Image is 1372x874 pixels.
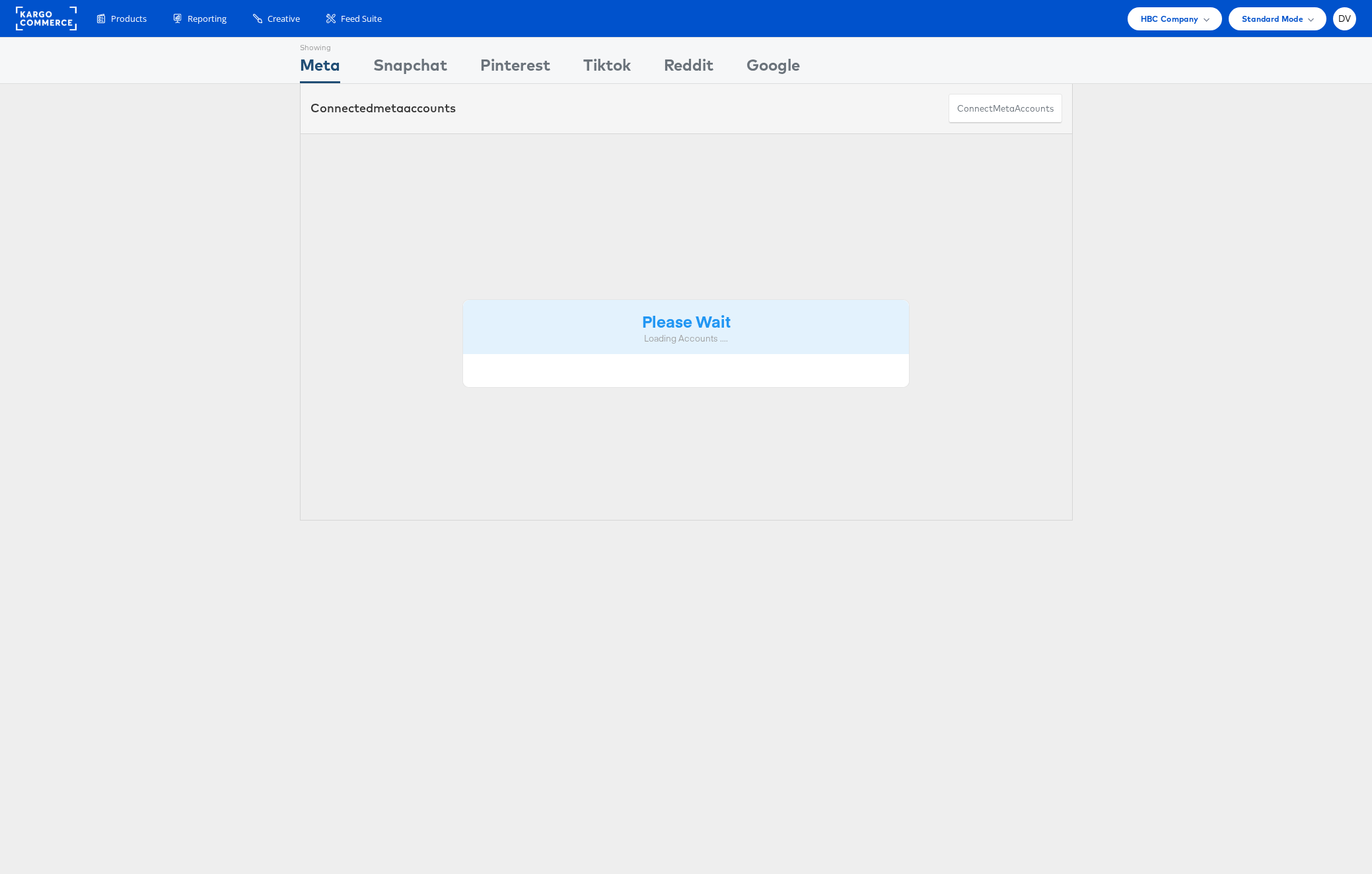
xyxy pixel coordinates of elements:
[642,310,731,332] strong: Please Wait
[310,100,456,117] div: Connected accounts
[341,13,382,25] span: Feed Suite
[268,13,300,25] span: Creative
[583,54,631,83] div: Tiktok
[664,54,713,83] div: Reddit
[1242,12,1303,26] span: Standard Mode
[188,13,227,25] span: Reporting
[300,54,340,83] div: Meta
[373,100,404,116] span: meta
[949,94,1062,124] button: ConnectmetaAccounts
[1338,15,1352,23] span: DV
[473,332,900,345] div: Loading Accounts ....
[993,102,1015,115] span: meta
[300,38,340,54] div: Showing
[746,54,800,83] div: Google
[1141,12,1199,26] span: HBC Company
[111,13,147,25] span: Products
[480,54,550,83] div: Pinterest
[373,54,447,83] div: Snapchat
